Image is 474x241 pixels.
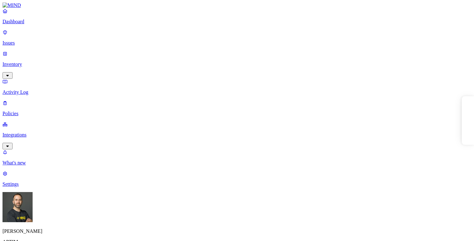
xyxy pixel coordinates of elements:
[3,132,471,138] p: Integrations
[3,3,471,8] a: MIND
[3,228,471,234] p: [PERSON_NAME]
[3,51,471,78] a: Inventory
[3,79,471,95] a: Activity Log
[3,149,471,166] a: What's new
[3,89,471,95] p: Activity Log
[3,121,471,148] a: Integrations
[3,160,471,166] p: What's new
[3,100,471,116] a: Policies
[3,19,471,24] p: Dashboard
[3,40,471,46] p: Issues
[3,29,471,46] a: Issues
[3,192,33,222] img: Tom Mayblum
[3,171,471,187] a: Settings
[3,62,471,67] p: Inventory
[3,3,21,8] img: MIND
[3,111,471,116] p: Policies
[3,181,471,187] p: Settings
[3,8,471,24] a: Dashboard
